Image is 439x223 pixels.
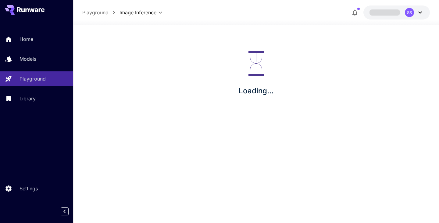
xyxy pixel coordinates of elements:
[20,185,38,192] p: Settings
[363,5,430,20] button: SS
[20,75,46,82] p: Playground
[65,206,73,217] div: Collapse sidebar
[20,95,36,102] p: Library
[120,9,156,16] span: Image Inference
[61,207,69,215] button: Collapse sidebar
[405,8,414,17] div: SS
[82,9,109,16] a: Playground
[20,55,36,63] p: Models
[20,35,33,43] p: Home
[82,9,120,16] nav: breadcrumb
[239,85,273,96] p: Loading...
